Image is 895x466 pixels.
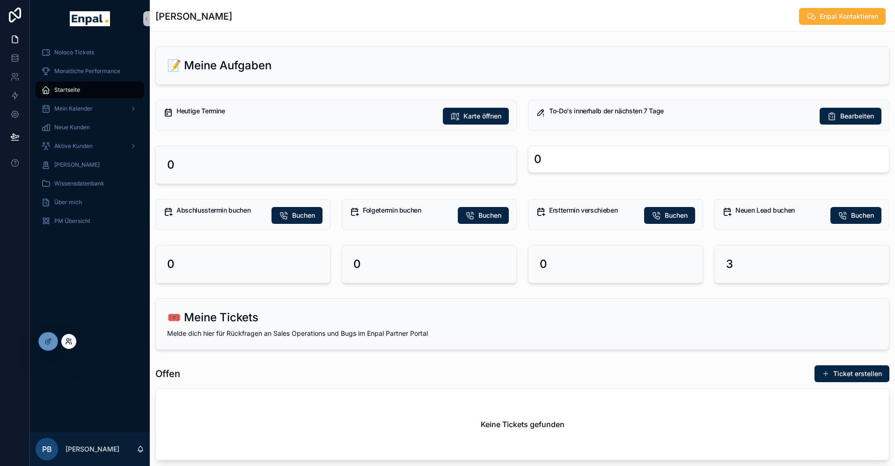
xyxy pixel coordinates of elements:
h5: Folgetermin buchen [363,207,450,214]
span: Monatliche Performance [54,67,120,75]
a: Wissensdatenbank [36,175,144,192]
h2: 3 [726,257,733,272]
p: [PERSON_NAME] [66,444,119,454]
a: Aktive Kunden [36,138,144,155]
span: Neue Kunden [54,124,90,131]
button: Bearbeiten [820,108,881,125]
span: Buchen [851,211,874,220]
span: Melde dich hier für Rückfragen an Sales Operations und Bugs im Enpal Partner Portal [167,329,428,337]
h1: [PERSON_NAME] [155,10,232,23]
a: Startseite [36,81,144,98]
span: Bearbeiten [840,111,874,121]
span: Wissensdatenbank [54,180,104,187]
a: Über mich [36,194,144,211]
h2: 🎟️ Meine Tickets [167,310,258,325]
h5: Abschlusstermin buchen [176,207,264,214]
h1: Offen [155,367,180,380]
a: Noloco Tickets [36,44,144,61]
button: Buchen [458,207,509,224]
span: Aktive Kunden [54,142,93,150]
span: Startseite [54,86,80,94]
button: Buchen [644,207,695,224]
span: Buchen [665,211,688,220]
h5: Heutige Termine [176,108,435,114]
a: Monatliche Performance [36,63,144,80]
span: PM Übersicht [54,217,90,225]
h2: Keine Tickets gefunden [481,419,565,430]
div: 0 [534,152,542,167]
h2: 📝 Meine Aufgaben [167,58,271,73]
span: Buchen [478,211,501,220]
h5: Ersttermin verschieben [549,207,637,214]
span: Buchen [292,211,315,220]
button: Enpal Kontaktieren [799,8,886,25]
span: PB [42,444,52,455]
h5: To-Do's innerhalb der nächsten 7 Tage [549,108,812,114]
button: Buchen [271,207,323,224]
span: Noloco Tickets [54,49,94,56]
span: [PERSON_NAME] [54,161,100,169]
button: Karte öffnen [443,108,509,125]
a: Neue Kunden [36,119,144,136]
a: [PERSON_NAME] [36,156,144,173]
a: PM Übersicht [36,213,144,229]
h2: 0 [167,257,175,272]
div: scrollable content [30,37,150,242]
img: App logo [70,11,110,26]
button: Buchen [830,207,881,224]
span: Enpal Kontaktieren [820,12,878,21]
h2: 0 [167,157,175,172]
h2: 0 [353,257,361,272]
h2: 0 [540,257,547,272]
span: Über mich [54,199,82,206]
h5: Neuen Lead buchen [735,207,823,214]
a: Mein Kalender [36,100,144,117]
span: Mein Kalender [54,105,93,112]
button: Ticket erstellen [814,365,889,382]
span: Karte öffnen [463,111,501,121]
